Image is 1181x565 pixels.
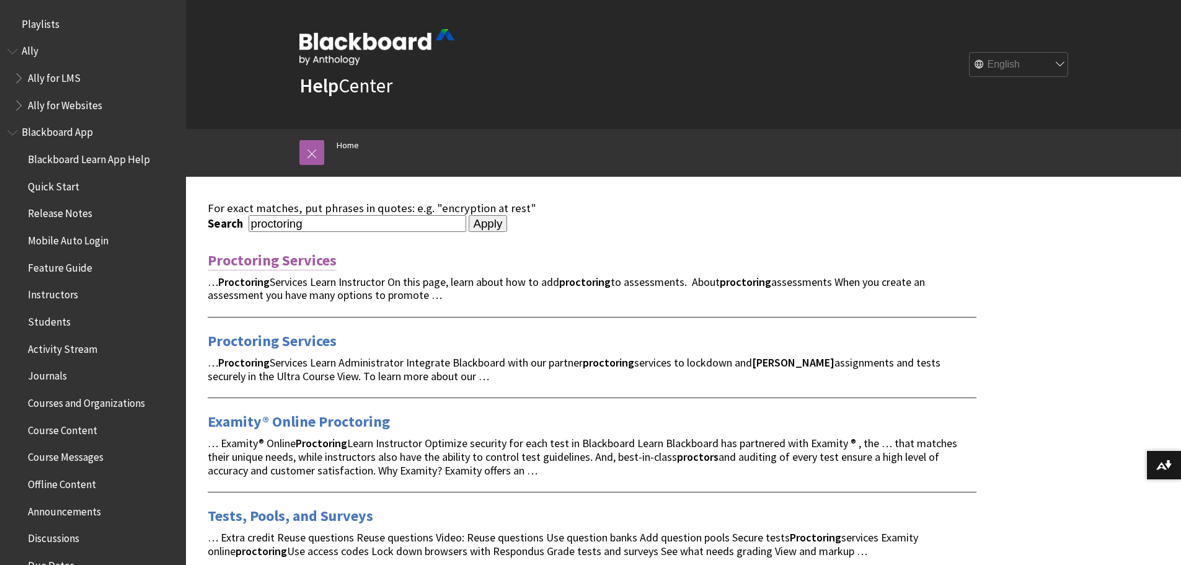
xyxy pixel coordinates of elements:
[22,14,60,30] span: Playlists
[790,530,841,545] strong: Proctoring
[208,331,337,351] a: Proctoring Services
[236,544,287,558] strong: proctoring
[7,41,179,116] nav: Book outline for Anthology Ally Help
[28,230,108,247] span: Mobile Auto Login
[28,447,104,464] span: Course Messages
[208,412,390,432] a: Examity® Online Proctoring
[28,68,81,84] span: Ally for LMS
[28,203,92,220] span: Release Notes
[208,202,976,215] div: For exact matches, put phrases in quotes: e.g. "encryption at rest"
[677,450,719,464] strong: proctors
[22,122,93,139] span: Blackboard App
[296,436,347,450] strong: Proctoring
[970,53,1069,78] select: Site Language Selector
[337,138,359,153] a: Home
[28,285,78,301] span: Instructors
[208,506,373,526] a: Tests, Pools, and Surveys
[7,14,179,35] nav: Book outline for Playlists
[28,257,92,274] span: Feature Guide
[28,149,150,166] span: Blackboard Learn App Help
[28,176,79,193] span: Quick Start
[559,275,611,289] strong: proctoring
[469,215,508,233] input: Apply
[208,275,925,303] span: … Services Learn Instructor On this page, learn about how to add to assessments. About assessment...
[28,420,97,437] span: Course Content
[28,528,79,545] span: Discussions
[299,29,454,65] img: Blackboard by Anthology
[299,73,392,98] a: HelpCenter
[720,275,771,289] strong: proctoring
[208,251,337,270] a: Proctoring Services
[28,474,96,491] span: Offline Content
[28,95,102,112] span: Ally for Websites
[28,311,71,328] span: Students
[28,339,97,355] span: Activity Stream
[218,275,270,289] strong: Proctoring
[28,393,145,409] span: Courses and Organizations
[752,355,834,370] strong: [PERSON_NAME]
[22,41,38,58] span: Ally
[208,530,918,558] span: … Extra credit Reuse questions Reuse questions Video: Reuse questions Use question banks Add ques...
[208,355,940,383] span: … Services Learn Administrator Integrate Blackboard with our partner services to lockdown and ass...
[208,216,246,231] label: Search
[299,73,338,98] strong: Help
[218,355,270,370] strong: Proctoring
[28,501,101,518] span: Announcements
[28,366,67,383] span: Journals
[583,355,634,370] strong: proctoring
[208,436,957,478] span: … Examity® Online Learn Instructor Optimize security for each test in Blackboard Learn Blackboard...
